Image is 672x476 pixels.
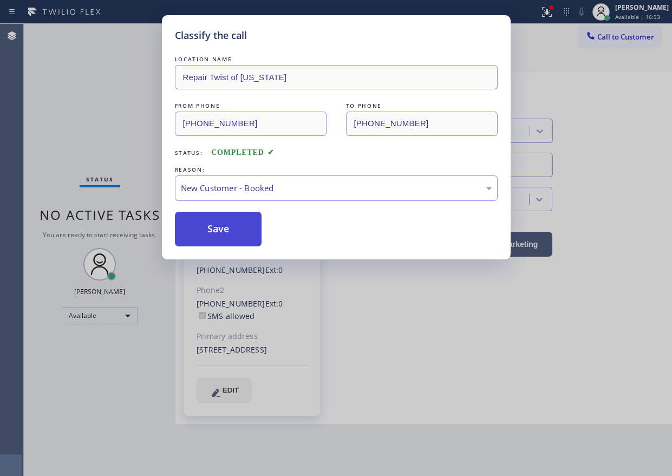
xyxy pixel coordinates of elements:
[175,100,327,112] div: FROM PHONE
[346,112,498,136] input: To phone
[175,112,327,136] input: From phone
[211,148,274,157] span: COMPLETED
[175,54,498,65] div: LOCATION NAME
[175,212,262,246] button: Save
[175,28,247,43] h5: Classify the call
[175,164,498,175] div: REASON:
[346,100,498,112] div: TO PHONE
[175,149,203,157] span: Status:
[181,182,492,194] div: New Customer - Booked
